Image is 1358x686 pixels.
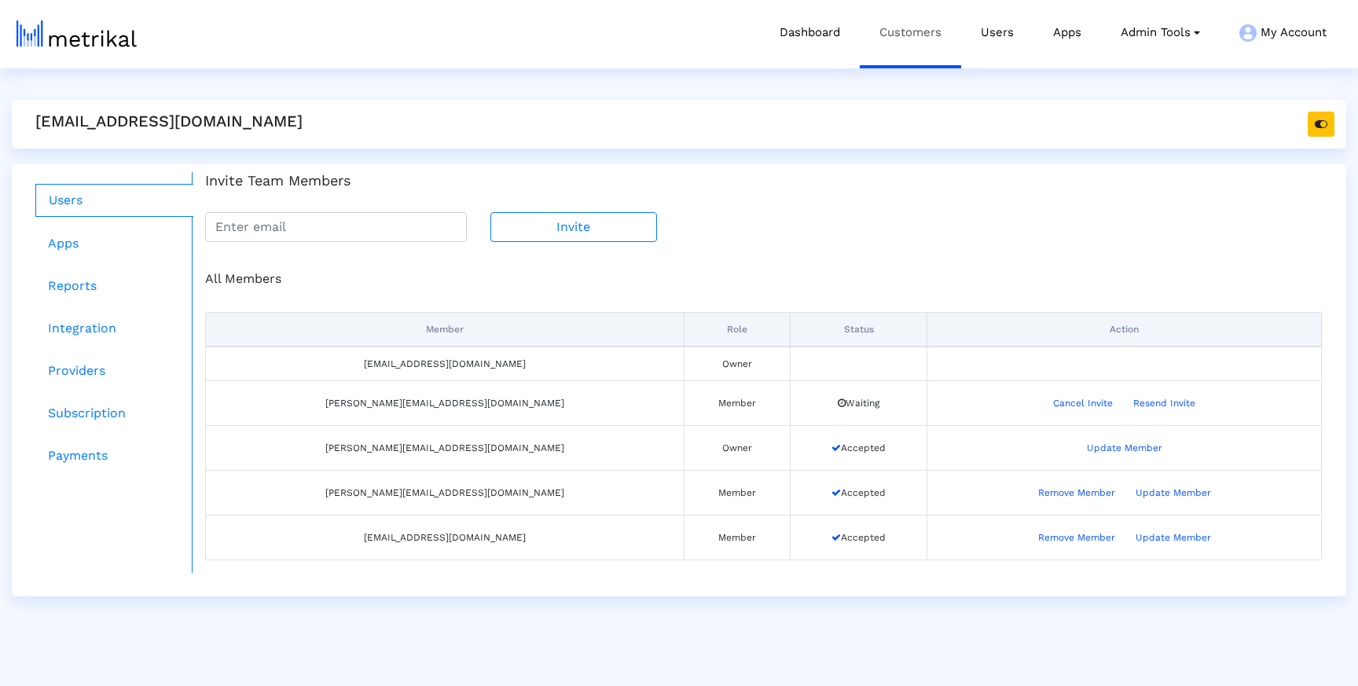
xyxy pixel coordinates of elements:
[685,312,791,347] th: Role
[791,380,927,425] td: Waiting
[205,172,1322,189] h4: Invite Team Members
[791,515,927,559] td: Accepted
[791,425,927,470] td: Accepted
[1239,24,1257,42] img: my-account-menu-icon.png
[35,313,193,344] a: Integration
[35,270,193,302] a: Reports
[1028,525,1125,550] button: Remove Member
[35,228,193,259] a: Apps
[791,312,927,347] th: Status
[1125,525,1221,550] button: Update Member
[206,312,685,347] th: Member
[35,184,193,217] a: Users
[490,212,657,242] button: Invite
[35,440,193,471] a: Payments
[1043,391,1123,416] button: Cancel Invite
[206,425,685,470] td: [PERSON_NAME][EMAIL_ADDRESS][DOMAIN_NAME]
[1123,391,1206,416] button: Resend Invite
[685,515,791,559] td: Member
[35,112,303,130] h5: [EMAIL_ADDRESS][DOMAIN_NAME]
[685,425,791,470] td: Owner
[206,347,685,381] td: [EMAIL_ADDRESS][DOMAIN_NAME]
[205,271,281,286] span: All Members
[205,212,467,242] input: Enter email
[1077,435,1173,460] button: Update Member
[206,515,685,559] td: [EMAIL_ADDRESS][DOMAIN_NAME]
[685,380,791,425] td: Member
[206,380,685,425] td: [PERSON_NAME][EMAIL_ADDRESS][DOMAIN_NAME]
[206,470,685,515] td: [PERSON_NAME][EMAIL_ADDRESS][DOMAIN_NAME]
[927,312,1322,347] th: Action
[35,355,193,387] a: Providers
[791,470,927,515] td: Accepted
[35,398,193,429] a: Subscription
[685,470,791,515] td: Member
[1028,480,1125,505] button: Remove Member
[1125,480,1221,505] button: Update Member
[685,347,791,381] td: Owner
[17,20,137,47] img: metrical-logo-light.png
